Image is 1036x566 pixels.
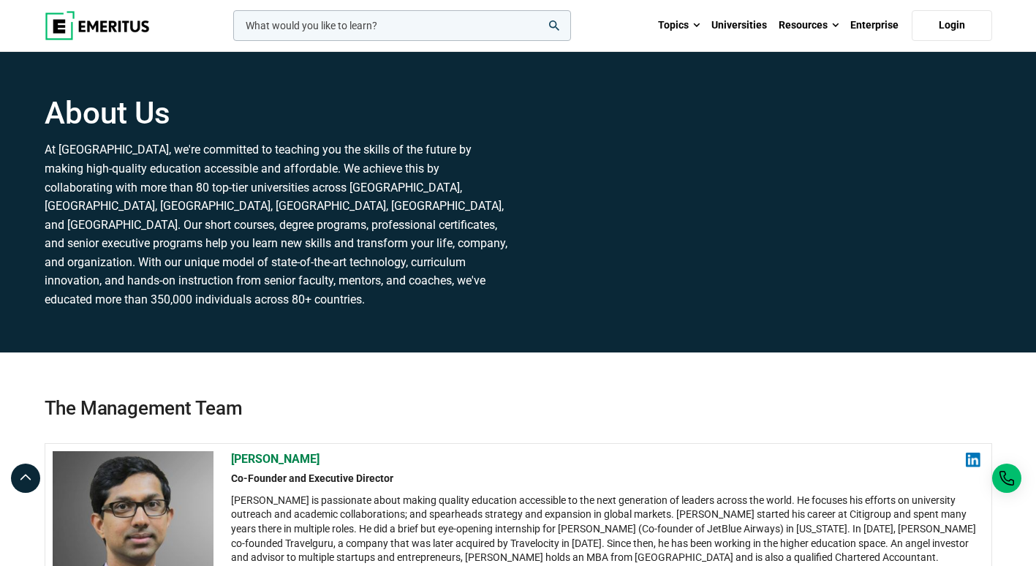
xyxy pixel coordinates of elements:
[527,96,992,326] iframe: YouTube video player
[966,453,980,467] img: linkedin.png
[231,494,981,565] div: [PERSON_NAME] is passionate about making quality education accessible to the next generation of l...
[45,352,992,421] h2: The Management Team
[233,10,571,41] input: woocommerce-product-search-field-0
[45,140,510,309] p: At [GEOGRAPHIC_DATA], we're committed to teaching you the skills of the future by making high-qua...
[45,95,510,132] h1: About Us
[231,451,981,467] h2: [PERSON_NAME]
[912,10,992,41] a: Login
[231,472,981,486] h2: Co-Founder and Executive Director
